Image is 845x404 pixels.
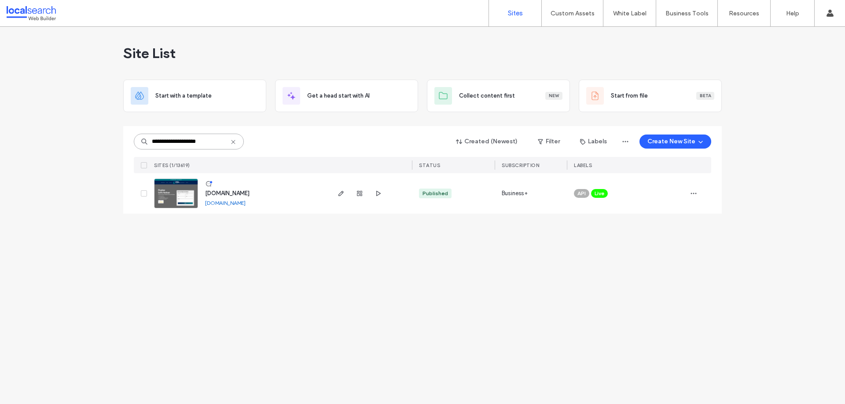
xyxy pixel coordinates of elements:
span: Collect content first [459,91,515,100]
label: White Label [613,10,647,17]
label: Business Tools [665,10,709,17]
div: Start with a template [123,80,266,112]
div: Collect content firstNew [427,80,570,112]
button: Filter [529,135,569,149]
span: Site List [123,44,176,62]
a: [DOMAIN_NAME] [205,190,250,197]
a: [DOMAIN_NAME] [205,200,246,206]
span: Start from file [611,91,648,100]
button: Labels [572,135,615,149]
div: Published [422,189,448,197]
span: Business+ [502,189,528,198]
span: Get a head start with AI [307,91,370,100]
button: Create New Site [639,135,711,149]
span: SITES (1/13619) [154,162,190,168]
span: API [577,189,586,197]
span: SUBSCRIPTION [502,162,539,168]
span: STATUS [419,162,440,168]
label: Resources [729,10,759,17]
label: Sites [508,9,523,17]
div: New [545,92,562,100]
span: Start with a template [155,91,212,100]
div: Get a head start with AI [275,80,418,112]
div: Beta [696,92,714,100]
span: LABELS [574,162,592,168]
button: Created (Newest) [448,135,525,149]
label: Custom Assets [551,10,595,17]
span: Help [20,6,38,14]
span: Live [595,189,604,197]
div: Start from fileBeta [579,80,722,112]
label: Help [786,10,799,17]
